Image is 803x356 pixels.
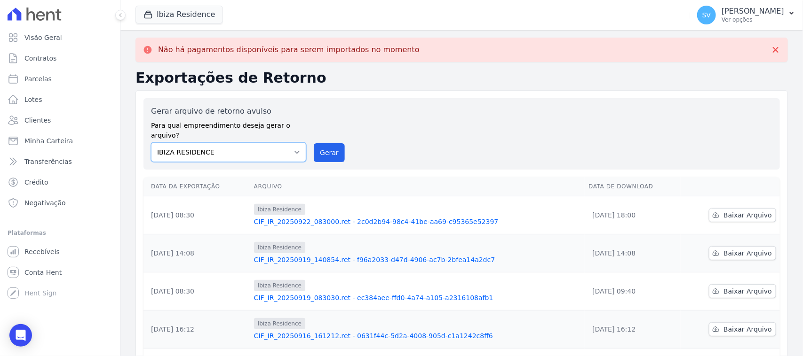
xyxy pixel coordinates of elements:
div: Plataformas [8,227,112,239]
a: Baixar Arquivo [709,322,776,336]
td: [DATE] 14:08 [585,234,681,272]
a: Baixar Arquivo [709,284,776,298]
td: [DATE] 14:08 [143,234,250,272]
a: Negativação [4,193,116,212]
label: Para qual empreendimento deseja gerar o arquivo? [151,117,306,140]
span: Minha Carteira [24,136,73,146]
a: CIF_IR_20250919_140854.ret - f96a2033-d47d-4906-ac7b-2bfea14a2dc7 [254,255,581,264]
a: Recebíveis [4,242,116,261]
span: Clientes [24,116,51,125]
button: SV [PERSON_NAME] Ver opções [690,2,803,28]
span: Baixar Arquivo [723,286,772,296]
a: Baixar Arquivo [709,246,776,260]
span: Parcelas [24,74,52,84]
span: Lotes [24,95,42,104]
span: Baixar Arquivo [723,210,772,220]
span: Ibiza Residence [254,318,305,329]
h2: Exportações de Retorno [135,70,788,86]
span: SV [702,12,711,18]
span: Ibiza Residence [254,204,305,215]
button: Gerar [314,143,345,162]
td: [DATE] 08:30 [143,272,250,310]
a: Parcelas [4,70,116,88]
button: Ibiza Residence [135,6,223,23]
span: Transferências [24,157,72,166]
th: Data da Exportação [143,177,250,196]
span: Baixar Arquivo [723,248,772,258]
a: CIF_IR_20250919_083030.ret - ec384aee-ffd0-4a74-a105-a2316108afb1 [254,293,581,302]
a: Crédito [4,173,116,192]
label: Gerar arquivo de retorno avulso [151,106,306,117]
span: Crédito [24,178,48,187]
a: Transferências [4,152,116,171]
span: Negativação [24,198,66,208]
span: Ibiza Residence [254,242,305,253]
span: Contratos [24,54,56,63]
a: Minha Carteira [4,132,116,150]
p: Ver opções [722,16,784,23]
th: Arquivo [250,177,585,196]
span: Ibiza Residence [254,280,305,291]
a: Baixar Arquivo [709,208,776,222]
td: [DATE] 09:40 [585,272,681,310]
a: CIF_IR_20250916_161212.ret - 0631f44c-5d2a-4008-905d-c1a1242c8ff6 [254,331,581,341]
p: [PERSON_NAME] [722,7,784,16]
a: Clientes [4,111,116,130]
a: Conta Hent [4,263,116,282]
span: Baixar Arquivo [723,325,772,334]
span: Conta Hent [24,268,62,277]
a: Lotes [4,90,116,109]
td: [DATE] 16:12 [143,310,250,348]
a: Visão Geral [4,28,116,47]
th: Data de Download [585,177,681,196]
a: CIF_IR_20250922_083000.ret - 2c0d2b94-98c4-41be-aa69-c95365e52397 [254,217,581,226]
span: Visão Geral [24,33,62,42]
span: Recebíveis [24,247,60,256]
td: [DATE] 16:12 [585,310,681,348]
td: [DATE] 18:00 [585,196,681,234]
a: Contratos [4,49,116,68]
p: Não há pagamentos disponíveis para serem importados no momento [158,45,420,54]
td: [DATE] 08:30 [143,196,250,234]
div: Open Intercom Messenger [9,324,32,347]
